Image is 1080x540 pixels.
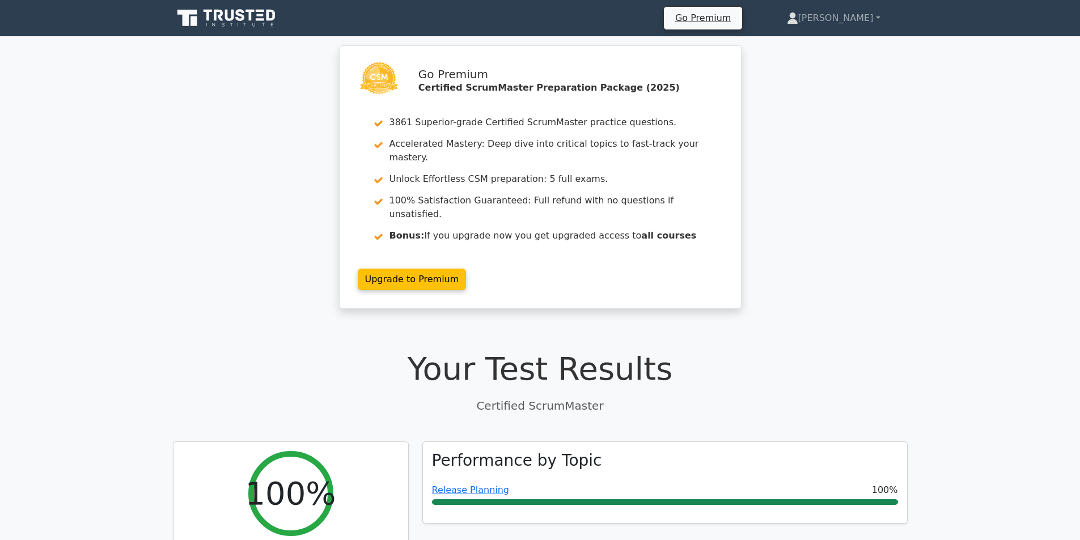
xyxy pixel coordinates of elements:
[432,451,602,470] h3: Performance by Topic
[872,483,898,497] span: 100%
[173,350,908,388] h1: Your Test Results
[245,474,336,512] h2: 100%
[173,397,908,414] p: Certified ScrumMaster
[432,484,510,495] a: Release Planning
[358,269,467,290] a: Upgrade to Premium
[668,10,738,25] a: Go Premium
[760,7,908,29] a: [PERSON_NAME]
